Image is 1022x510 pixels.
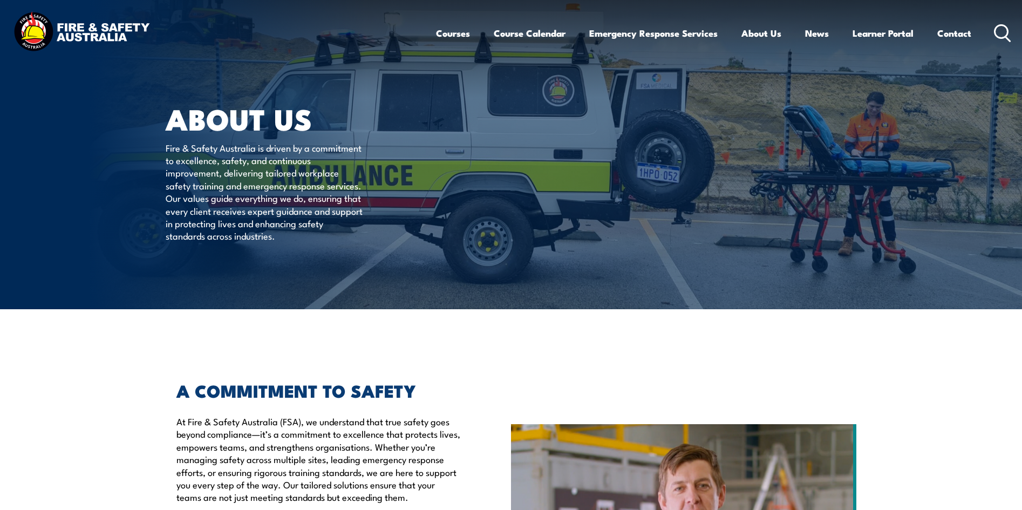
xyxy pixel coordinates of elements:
a: Contact [937,19,971,47]
a: Course Calendar [494,19,565,47]
a: Learner Portal [853,19,914,47]
p: At Fire & Safety Australia (FSA), we understand that true safety goes beyond compliance—it’s a co... [176,415,461,504]
h2: A COMMITMENT TO SAFETY [176,383,461,398]
a: News [805,19,829,47]
p: Fire & Safety Australia is driven by a commitment to excellence, safety, and continuous improveme... [166,141,363,242]
a: About Us [741,19,781,47]
a: Emergency Response Services [589,19,718,47]
a: Courses [436,19,470,47]
h1: About Us [166,106,432,131]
